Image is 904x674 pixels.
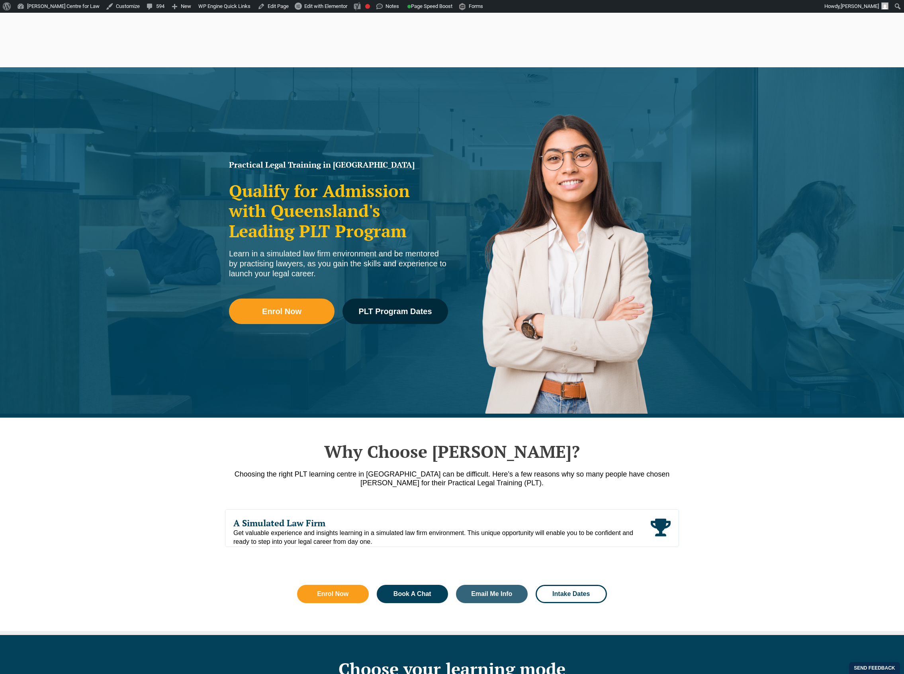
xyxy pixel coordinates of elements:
[358,307,432,315] span: PLT Program Dates
[229,161,448,169] h1: Practical Legal Training in [GEOGRAPHIC_DATA]
[229,181,448,241] h2: Qualify for Admission with Queensland's Leading PLT Program
[233,518,651,529] span: A Simulated Law Firm
[342,299,448,324] a: PLT Program Dates
[225,509,679,563] div: Slides
[262,307,301,315] span: Enrol Now
[229,249,448,279] div: Learn in a simulated law firm environment and be mentored by practising lawyers, as you gain the ...
[651,518,671,546] div: Read More
[841,3,879,9] span: [PERSON_NAME]
[456,585,528,603] a: Email Me Info
[317,591,348,597] span: Enrol Now
[304,3,347,9] span: Edit with Elementor
[471,591,512,597] span: Email Me Info
[229,299,335,324] a: Enrol Now
[225,442,679,461] h2: Why Choose [PERSON_NAME]?
[377,585,448,603] a: Book A Chat
[536,585,607,603] a: Intake Dates
[365,4,370,9] div: Focus keyphrase not set
[225,470,679,487] p: Choosing the right PLT learning centre in [GEOGRAPHIC_DATA] can be difficult. Here’s a few reason...
[393,591,431,597] span: Book A Chat
[233,529,651,546] span: Get valuable experience and insights learning in a simulated law firm environment. This unique op...
[297,585,369,603] a: Enrol Now
[552,591,590,597] span: Intake Dates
